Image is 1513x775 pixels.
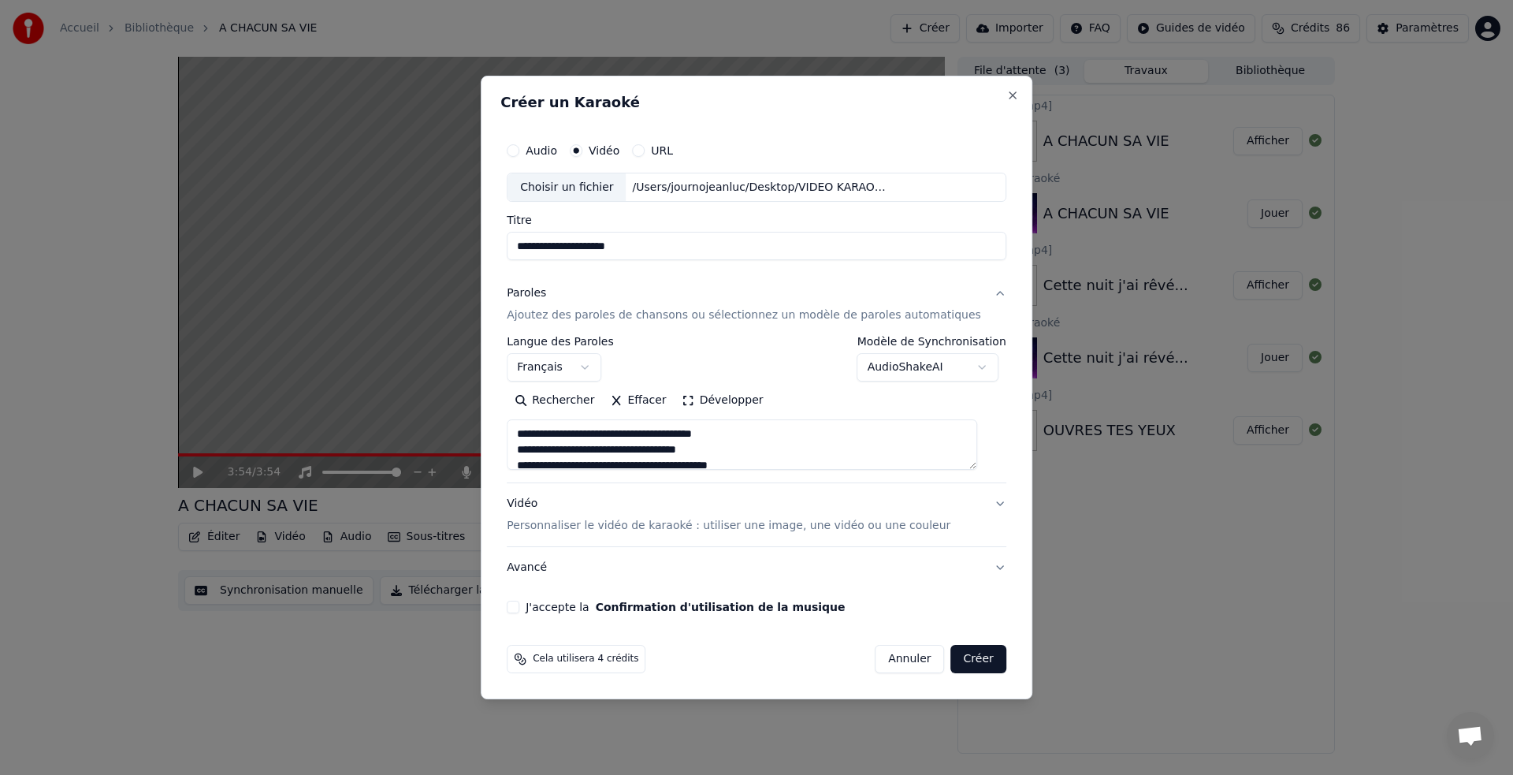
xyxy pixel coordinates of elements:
span: Cela utilisera 4 crédits [533,653,638,665]
label: URL [651,145,673,156]
p: Ajoutez des paroles de chansons ou sélectionnez un modèle de paroles automatiques [507,308,981,324]
p: Personnaliser le vidéo de karaoké : utiliser une image, une vidéo ou une couleur [507,518,950,534]
button: ParolesAjoutez des paroles de chansons ou sélectionnez un modèle de paroles automatiques [507,274,1006,337]
label: Titre [507,215,1006,226]
div: Paroles [507,286,546,302]
label: Vidéo [589,145,619,156]
button: Avancé [507,547,1006,588]
button: Rechercher [507,389,602,414]
label: J'accepte la [526,602,845,613]
h2: Créer un Karaoké [500,95,1013,110]
label: Modèle de Synchronisation [857,337,1006,348]
button: J'accepte la [596,602,846,613]
div: Vidéo [507,497,950,535]
button: Développer [675,389,771,414]
div: Choisir un fichier [507,173,626,202]
button: Annuler [875,645,944,673]
div: /Users/journojeanluc/Desktop/VIDEO KARAOKE /[PERSON_NAME] OUVRES TES YEUX 3.mov [626,180,894,196]
label: Langue des Paroles [507,337,614,348]
div: ParolesAjoutez des paroles de chansons ou sélectionnez un modèle de paroles automatiques [507,337,1006,483]
button: VidéoPersonnaliser le vidéo de karaoké : utiliser une image, une vidéo ou une couleur [507,484,1006,547]
label: Audio [526,145,557,156]
button: Effacer [602,389,674,414]
button: Créer [951,645,1006,673]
